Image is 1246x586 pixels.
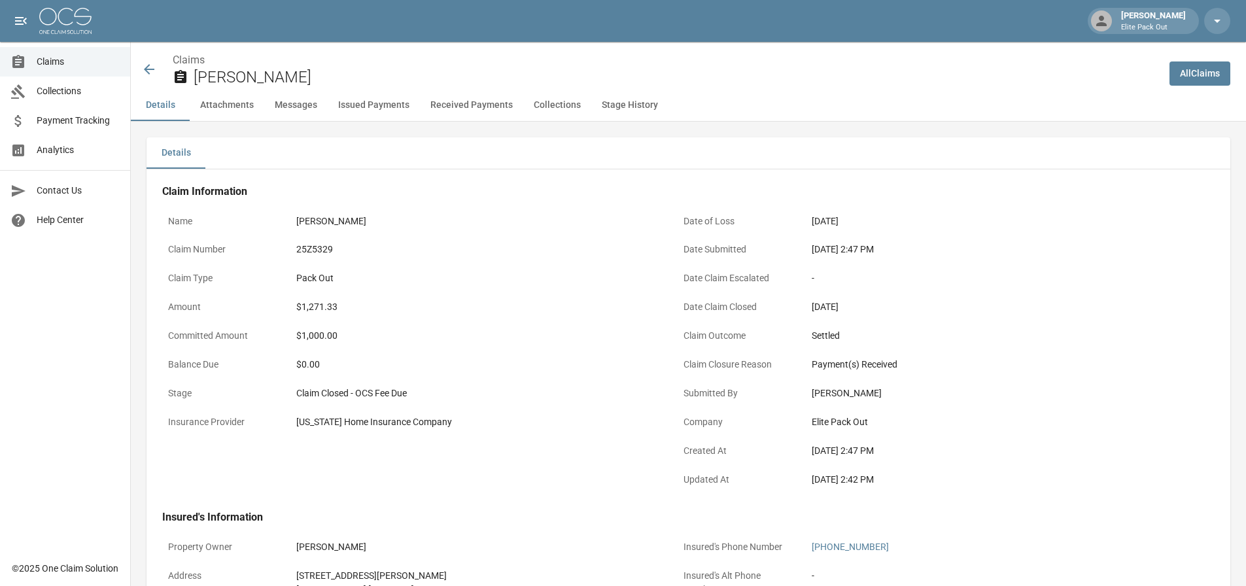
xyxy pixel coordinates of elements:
[173,54,205,66] a: Claims
[523,90,591,121] button: Collections
[8,8,34,34] button: open drawer
[37,114,120,128] span: Payment Tracking
[162,409,280,435] p: Insurance Provider
[1121,22,1186,33] p: Elite Pack Out
[296,540,656,554] div: [PERSON_NAME]
[162,209,280,234] p: Name
[420,90,523,121] button: Received Payments
[678,409,795,435] p: Company
[162,381,280,406] p: Stage
[1116,9,1191,33] div: [PERSON_NAME]
[162,266,280,291] p: Claim Type
[591,90,668,121] button: Stage History
[678,294,795,320] p: Date Claim Closed
[812,358,1171,371] div: Payment(s) Received
[131,90,1246,121] div: anchor tabs
[173,52,1159,68] nav: breadcrumb
[812,473,1171,487] div: [DATE] 2:42 PM
[678,381,795,406] p: Submitted By
[296,215,656,228] div: [PERSON_NAME]
[678,209,795,234] p: Date of Loss
[296,329,656,343] div: $1,000.00
[296,358,656,371] div: $0.00
[296,387,656,400] div: Claim Closed - OCS Fee Due
[162,185,1177,198] h4: Claim Information
[812,387,1171,400] div: [PERSON_NAME]
[37,84,120,98] span: Collections
[678,534,795,560] p: Insured's Phone Number
[678,237,795,262] p: Date Submitted
[37,213,120,227] span: Help Center
[296,243,656,256] div: 25Z5329
[162,511,1177,524] h4: Insured's Information
[296,415,656,429] div: [US_STATE] Home Insurance Company
[37,184,120,198] span: Contact Us
[812,444,1171,458] div: [DATE] 2:47 PM
[678,266,795,291] p: Date Claim Escalated
[812,243,1171,256] div: [DATE] 2:47 PM
[812,215,1171,228] div: [DATE]
[147,137,1230,169] div: details tabs
[162,352,280,377] p: Balance Due
[37,55,120,69] span: Claims
[147,137,205,169] button: Details
[678,438,795,464] p: Created At
[12,562,118,575] div: © 2025 One Claim Solution
[678,467,795,492] p: Updated At
[131,90,190,121] button: Details
[812,329,1171,343] div: Settled
[812,542,889,552] a: [PHONE_NUMBER]
[812,271,1171,285] div: -
[812,569,1171,583] div: -
[812,415,1171,429] div: Elite Pack Out
[812,300,1171,314] div: [DATE]
[296,271,656,285] div: Pack Out
[296,300,656,314] div: $1,271.33
[1169,61,1230,86] a: AllClaims
[37,143,120,157] span: Analytics
[194,68,1159,87] h2: [PERSON_NAME]
[678,323,795,349] p: Claim Outcome
[190,90,264,121] button: Attachments
[162,294,280,320] p: Amount
[678,352,795,377] p: Claim Closure Reason
[264,90,328,121] button: Messages
[39,8,92,34] img: ocs-logo-white-transparent.png
[162,534,280,560] p: Property Owner
[162,323,280,349] p: Committed Amount
[296,569,656,583] div: [STREET_ADDRESS][PERSON_NAME]
[328,90,420,121] button: Issued Payments
[162,237,280,262] p: Claim Number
